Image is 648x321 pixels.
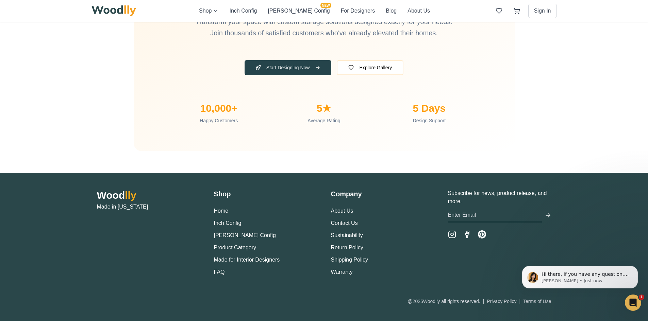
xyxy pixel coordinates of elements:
[245,60,332,75] button: Start Designing Now
[92,5,136,16] img: Woodlly
[172,117,266,124] div: Happy Customers
[448,208,542,222] input: Enter Email
[639,295,644,300] span: 1
[331,269,353,275] a: Warranty
[331,208,353,214] a: About Us
[341,7,375,15] button: For Designers
[478,230,486,238] a: Pinterest
[320,3,331,8] span: NEW
[125,190,136,201] span: lly
[214,189,317,199] h3: Shop
[331,220,358,226] a: Contact Us
[214,219,242,227] button: Inch Config
[483,299,484,304] span: |
[331,245,363,250] a: Return Policy
[277,102,371,114] div: 5★
[172,102,266,114] div: 10,000+
[97,203,200,211] p: Made in [US_STATE]
[448,230,456,238] a: Instagram
[331,189,434,199] h3: Company
[214,257,280,263] a: Made for Interior Designers
[382,102,476,114] div: 5 Days
[214,231,276,239] button: [PERSON_NAME] Config
[386,7,397,15] button: Blog
[625,295,641,311] iframe: Intercom live chat
[448,189,551,206] p: Subscribe for news, product release, and more.
[214,245,256,250] a: Product Category
[408,298,551,305] div: @ 2025 Woodlly all rights reserved.
[487,299,516,304] a: Privacy Policy
[331,257,368,263] a: Shipping Policy
[214,208,229,214] a: Home
[512,252,648,303] iframe: Intercom notifications message
[229,7,257,15] button: Inch Config
[97,189,200,201] h2: Wood
[214,269,225,275] a: FAQ
[408,7,430,15] button: About Us
[382,117,476,124] div: Design Support
[194,16,455,38] p: Transform your space with custom storage solutions designed exactly for your needs. Join thousand...
[331,232,363,238] a: Sustainability
[277,117,371,124] div: Average Rating
[463,230,471,238] a: Facebook
[337,60,403,75] button: Explore Gallery
[528,4,557,18] button: Sign In
[268,7,330,15] button: [PERSON_NAME] ConfigNEW
[199,7,218,15] button: Shop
